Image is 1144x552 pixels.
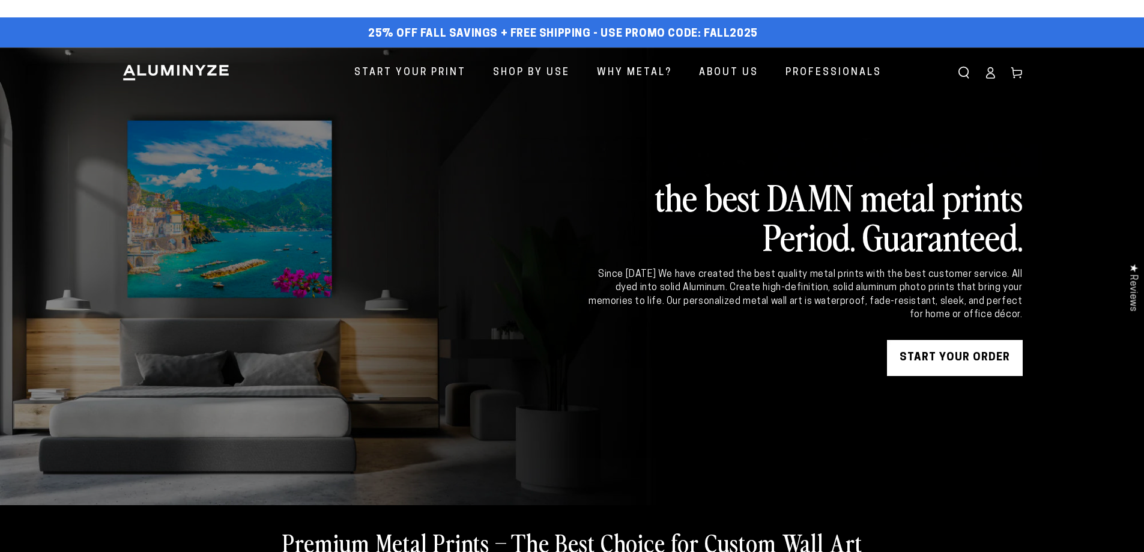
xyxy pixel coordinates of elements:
[597,64,672,82] span: Why Metal?
[690,57,767,89] a: About Us
[588,57,681,89] a: Why Metal?
[345,57,475,89] a: Start Your Print
[1121,254,1144,321] div: Click to open Judge.me floating reviews tab
[354,64,466,82] span: Start Your Print
[785,64,882,82] span: Professionals
[493,64,570,82] span: Shop By Use
[587,268,1023,322] div: Since [DATE] We have created the best quality metal prints with the best customer service. All dy...
[122,64,230,82] img: Aluminyze
[951,59,977,86] summary: Search our site
[587,177,1023,256] h2: the best DAMN metal prints Period. Guaranteed.
[776,57,891,89] a: Professionals
[368,28,758,41] span: 25% off FALL Savings + Free Shipping - Use Promo Code: FALL2025
[887,340,1023,376] a: START YOUR Order
[699,64,758,82] span: About Us
[484,57,579,89] a: Shop By Use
